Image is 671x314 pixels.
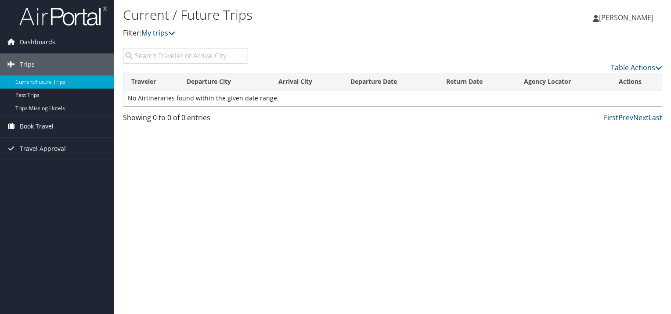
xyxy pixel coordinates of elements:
th: Departure City: activate to sort column ascending [179,73,271,90]
th: Traveler: activate to sort column ascending [123,73,179,90]
th: Return Date: activate to sort column ascending [438,73,516,90]
a: My trips [141,28,175,38]
input: Search Traveler or Arrival City [123,48,248,64]
a: Last [649,113,662,122]
a: Prev [618,113,633,122]
a: [PERSON_NAME] [593,4,662,31]
span: Dashboards [20,31,55,53]
h1: Current / Future Trips [123,6,483,24]
span: Trips [20,54,35,75]
a: Table Actions [611,63,662,72]
th: Agency Locator: activate to sort column ascending [516,73,611,90]
th: Arrival City: activate to sort column ascending [271,73,343,90]
th: Actions [611,73,662,90]
td: No Airtineraries found within the given date range. [123,90,662,106]
img: airportal-logo.png [19,6,107,26]
p: Filter: [123,28,483,39]
span: Travel Approval [20,138,66,160]
span: Book Travel [20,115,54,137]
a: First [604,113,618,122]
th: Departure Date: activate to sort column descending [343,73,439,90]
span: [PERSON_NAME] [599,13,653,22]
a: Next [633,113,649,122]
div: Showing 0 to 0 of 0 entries [123,112,248,127]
